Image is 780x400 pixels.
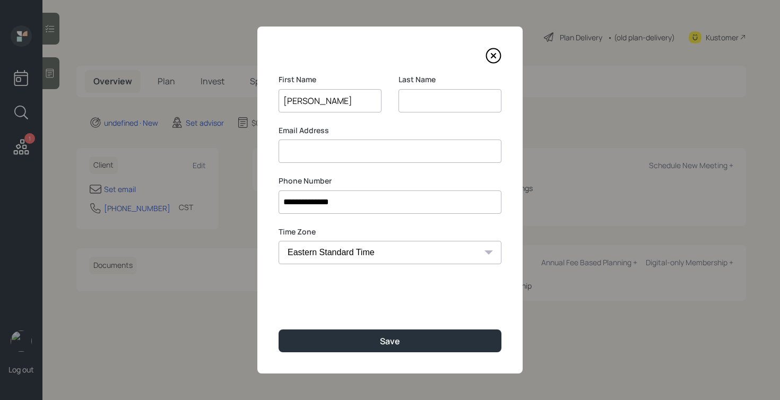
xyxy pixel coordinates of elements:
button: Save [279,329,501,352]
label: First Name [279,74,382,85]
label: Phone Number [279,176,501,186]
label: Last Name [398,74,501,85]
div: Save [380,335,400,347]
label: Time Zone [279,227,501,237]
label: Email Address [279,125,501,136]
